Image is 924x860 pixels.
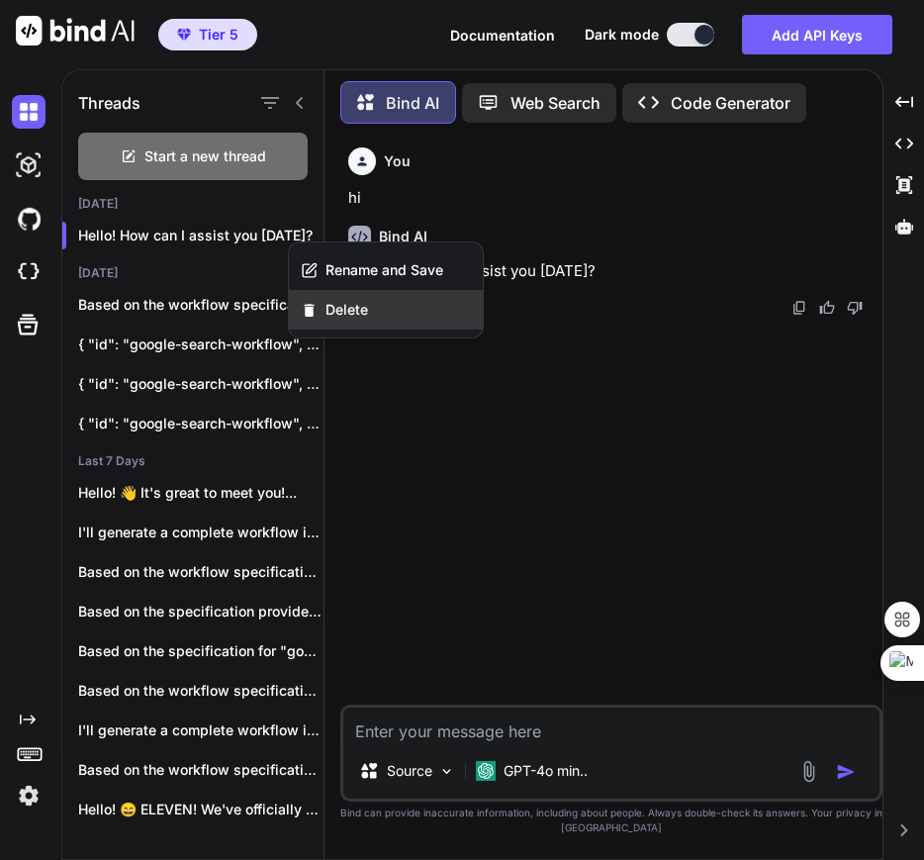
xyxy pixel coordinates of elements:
[289,290,483,330] button: Delete
[78,760,323,780] p: Based on the workflow specification, I'll generate...
[384,151,411,171] h6: You
[504,761,588,781] p: GPT-4o min..
[78,334,323,354] p: { "id": "google-search-workflow", "name": "Google Search Workflow",...
[78,414,323,433] p: { "id": "google-search-workflow", "name": "Google Search Automation",...
[671,91,790,115] p: Code Generator
[78,681,323,701] p: Based on the workflow specification, I'll generate...
[78,226,323,245] p: Hello! How can I assist you [DATE]?
[78,641,323,661] p: Based on the specification for "google1 -...
[325,300,368,320] span: Delete
[340,806,882,835] p: Bind can provide inaccurate information, including about people. Always double-check its answers....
[158,19,257,50] button: premiumTier 5
[78,523,323,542] p: I'll generate a complete workflow implementation that...
[78,800,323,819] p: Hello! 😄 ELEVEN! We've officially entered the...
[510,91,601,115] p: Web Search
[78,602,323,621] p: Based on the specification provided, I'll generate...
[12,202,46,236] img: githubDark
[144,146,266,166] span: Start a new thread
[348,260,878,283] p: Hello! How can I assist you [DATE]?
[12,95,46,129] img: darkChat
[387,761,432,781] p: Source
[379,227,427,246] h6: Bind AI
[585,25,659,45] span: Dark mode
[476,761,496,781] img: GPT-4o mini
[78,720,323,740] p: I'll generate a complete workflow implementation based...
[78,374,323,394] p: { "id": "google-search-workflow", "name": "Google Search Workflow",...
[12,255,46,289] img: cloudideIcon
[16,16,135,46] img: Bind AI
[78,483,323,503] p: Hello! 👋 It's great to meet you!...
[199,25,238,45] span: Tier 5
[62,453,323,469] h2: Last 7 Days
[742,15,892,54] button: Add API Keys
[12,779,46,812] img: settings
[12,148,46,182] img: darkAi-studio
[847,300,863,316] img: dislike
[791,300,807,316] img: copy
[62,196,323,212] h2: [DATE]
[325,260,443,280] span: Rename and Save
[797,760,820,783] img: attachment
[78,295,323,315] p: Based on the workflow specification provided, I'll...
[450,25,555,46] button: Documentation
[386,91,439,115] p: Bind AI
[62,265,323,281] h2: [DATE]
[438,763,455,780] img: Pick Models
[289,250,483,290] button: Rename and Save
[819,300,835,316] img: like
[78,562,323,582] p: Based on the workflow specification, I'll generate...
[348,187,878,210] p: hi
[836,762,856,782] img: icon
[450,27,555,44] span: Documentation
[78,91,140,115] h1: Threads
[177,29,191,41] img: premium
